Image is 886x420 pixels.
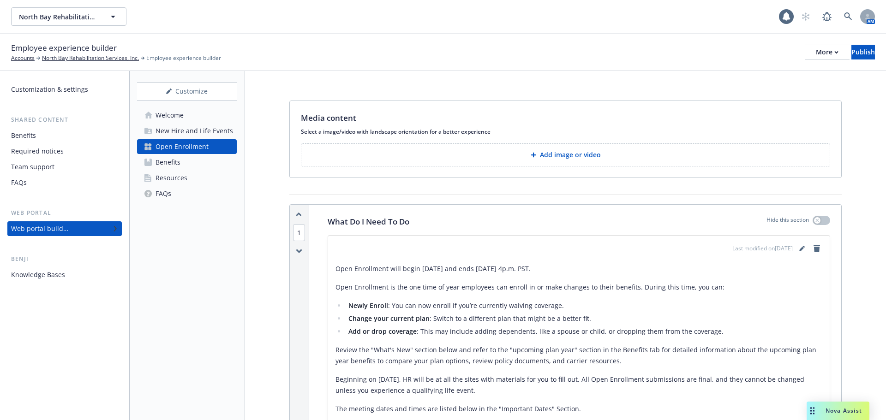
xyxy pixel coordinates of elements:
div: Benji [7,254,122,264]
a: Welcome [137,108,237,123]
a: Knowledge Bases [7,267,122,282]
a: remove [811,243,822,254]
a: FAQs [137,186,237,201]
div: Open Enrollment [156,139,209,154]
button: Add image or video [301,143,830,166]
p: Beginning on [DATE], HR will be at all the sites with materials for you to fill out. All Open Enr... [335,374,822,396]
p: Open Enrollment will begin [DATE] and ends [DATE] 4p.m. PST. [335,263,822,274]
li: : This may include adding dependents, like a spouse or child, or dropping them from the coverage. [346,326,822,337]
p: The meeting dates and times are listed below in the "Important Dates" Section. [335,403,822,414]
div: Customize [137,83,237,100]
div: Benefits [11,128,36,143]
strong: Add or drop coverage [348,327,417,336]
div: More [816,45,838,59]
li: : Switch to a different plan that might be a better fit. [346,313,822,324]
button: 1 [293,228,305,237]
div: Benefits [156,155,180,170]
a: Open Enrollment [137,139,237,154]
strong: Newly Enroll [348,301,388,310]
span: Nova Assist [826,407,862,414]
a: Resources [137,171,237,185]
a: New Hire and Life Events [137,124,237,138]
p: What Do I Need To Do [328,216,409,228]
p: Add image or video [540,150,601,160]
p: Media content [301,112,356,124]
a: Benefits [7,128,122,143]
span: Employee experience builder [11,42,117,54]
a: Accounts [11,54,35,62]
div: FAQs [11,175,27,190]
p: Open Enrollment is the one time of year employees can enroll in or make changes to their benefits... [335,282,822,293]
a: Customization & settings [7,82,122,97]
button: Customize [137,82,237,101]
a: FAQs [7,175,122,190]
div: Required notices [11,144,64,159]
a: Required notices [7,144,122,159]
button: Publish [851,45,875,59]
span: North Bay Rehabilitation Services, Inc. [19,12,99,22]
div: New Hire and Life Events [156,124,233,138]
span: Employee experience builder [146,54,221,62]
div: Shared content [7,115,122,124]
a: Benefits [137,155,237,170]
strong: Change your current plan [348,314,430,323]
p: Hide this section [766,216,809,228]
p: Select a image/video with landscape orientation for a better experience [301,128,830,136]
a: editPencil [796,243,808,254]
div: Resources [156,171,187,185]
a: Start snowing [796,7,815,26]
div: Web portal builder [11,221,68,236]
a: Team support [7,160,122,174]
div: Knowledge Bases [11,267,65,282]
div: Publish [851,45,875,59]
button: Nova Assist [807,402,869,420]
p: Review the "What's New" section below and refer to the "upcoming plan year" section in the Benefi... [335,344,822,367]
button: More [805,45,850,59]
a: North Bay Rehabilitation Services, Inc. [42,54,139,62]
span: Last modified on [DATE] [732,244,793,253]
div: Welcome [156,108,184,123]
div: FAQs [156,186,171,201]
li: : You can now enroll if you’re currently waiving coverage. [346,300,822,311]
div: Team support [11,160,54,174]
a: Web portal builder [7,221,122,236]
button: North Bay Rehabilitation Services, Inc. [11,7,126,26]
span: 1 [293,224,305,241]
div: Customization & settings [11,82,88,97]
div: Web portal [7,208,122,218]
a: Report a Bug [818,7,836,26]
a: Search [839,7,857,26]
div: Drag to move [807,402,818,420]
